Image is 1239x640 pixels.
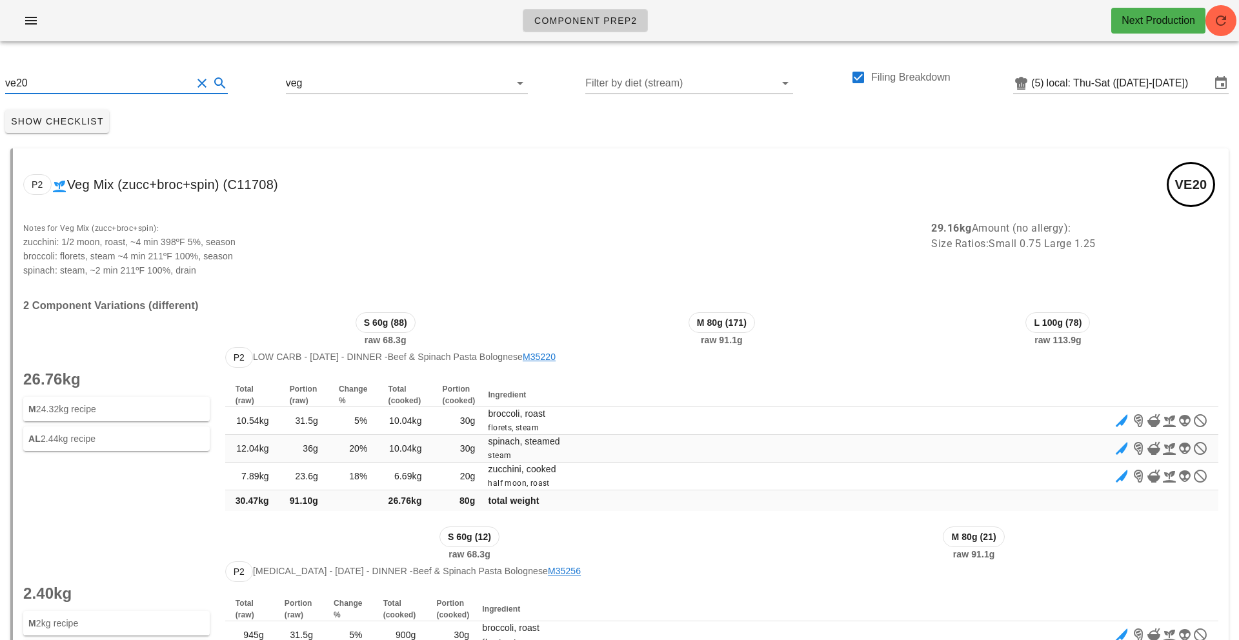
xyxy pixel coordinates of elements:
[349,471,367,481] span: 18%
[23,298,1218,312] h3: 2 Component Variations (different)
[923,213,1226,285] div: Amount (no allergy): Size Ratios: Small 0.75 Large 1.25
[534,15,638,26] span: Component Prep2
[388,352,556,362] span: Beef & Spinach Pasta Bolognese
[485,490,794,511] td: total weight
[951,527,996,546] span: M 80g (21)
[23,251,233,261] span: broccoli: florets, steam ~4 min 211ºF 100%, season
[253,566,413,576] span: [MEDICAL_DATA] - [DATE] - dinner -
[585,73,792,94] div: Filter by diet (stream)
[194,75,210,91] button: Clear Search
[67,174,278,195] span: Veg Mix (zucc+broc+spin) (C11708)
[328,383,378,407] th: Change %
[890,305,1226,355] div: raw 113.9g
[1167,162,1215,207] div: VE20
[10,116,104,126] span: Show Checklist
[23,265,196,275] span: spinach: steam, ~2 min 211ºF 100%, drain
[23,397,210,421] div: 24.32kg recipe
[448,527,491,546] span: S 60g (12)
[23,237,236,247] span: zucchini: 1/2 moon, roast, ~4 min 398ºF 5%, season
[28,434,41,444] strong: AL
[378,490,432,511] td: 26.76kg
[349,630,362,640] span: 5%
[225,490,279,511] td: 30.47kg
[279,490,328,511] td: 91.10g
[1031,77,1047,90] div: (5)
[378,407,432,435] td: 10.04kg
[482,623,539,633] span: broccoli, roast
[225,435,279,463] td: 12.04kg
[28,404,36,414] strong: M
[488,464,556,474] span: zucchini, cooked
[378,435,432,463] td: 10.04kg
[378,383,432,407] th: Total (cooked)
[217,305,554,355] div: raw 68.3g
[23,611,210,635] div: 2kg recipe
[225,407,279,435] td: 10.54kg
[354,415,367,426] span: 5%
[32,175,43,194] span: P2
[286,77,303,89] div: veg
[460,415,476,426] span: 30g
[373,597,427,621] th: Total (cooked)
[225,597,274,621] th: Total (raw)
[697,313,747,332] span: M 80g (171)
[931,222,972,234] b: 29.16kg
[28,432,205,446] div: 2.44kg recipe
[378,463,432,490] td: 6.69kg
[460,443,476,454] span: 30g
[217,519,722,569] div: raw 68.3g
[234,562,245,581] span: P2
[485,383,794,407] th: Ingredient
[23,586,210,601] p: 2.40kg
[323,597,373,621] th: Change %
[488,436,559,446] span: spinach, steamed
[286,73,528,94] div: veg
[413,566,581,576] span: Beef & Spinach Pasta Bolognese
[871,71,951,84] label: Filing Breakdown
[28,618,36,628] strong: M
[1122,13,1195,28] div: Next Production
[432,490,486,511] td: 80g
[479,597,791,621] th: Ingredient
[523,352,556,362] a: M35220
[364,313,407,332] span: S 60g (88)
[279,383,328,407] th: Portion (raw)
[274,597,323,621] th: Portion (raw)
[23,372,210,386] p: 26.76kg
[523,9,649,32] a: Component Prep2
[279,435,328,463] td: 36g
[225,383,279,407] th: Total (raw)
[279,407,328,435] td: 31.5g
[432,383,486,407] th: Portion (cooked)
[454,630,470,640] span: 30g
[460,471,476,481] span: 20g
[253,352,388,362] span: Low Carb - [DATE] - dinner -
[426,597,479,621] th: Portion (cooked)
[554,305,890,355] div: raw 91.1g
[23,224,159,233] span: Notes for Veg Mix (zucc+broc+spin):
[488,451,516,460] span: steam
[488,408,545,419] span: broccoli, roast
[488,423,544,432] span: florets, steam
[279,463,328,490] td: 23.6g
[349,443,367,454] span: 20%
[488,479,554,488] span: half moon, roast
[234,348,245,367] span: P2
[548,566,581,576] a: M35256
[5,110,109,133] button: Show Checklist
[721,519,1226,569] div: raw 91.1g
[1034,313,1082,332] span: L 100g (78)
[225,463,279,490] td: 7.89kg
